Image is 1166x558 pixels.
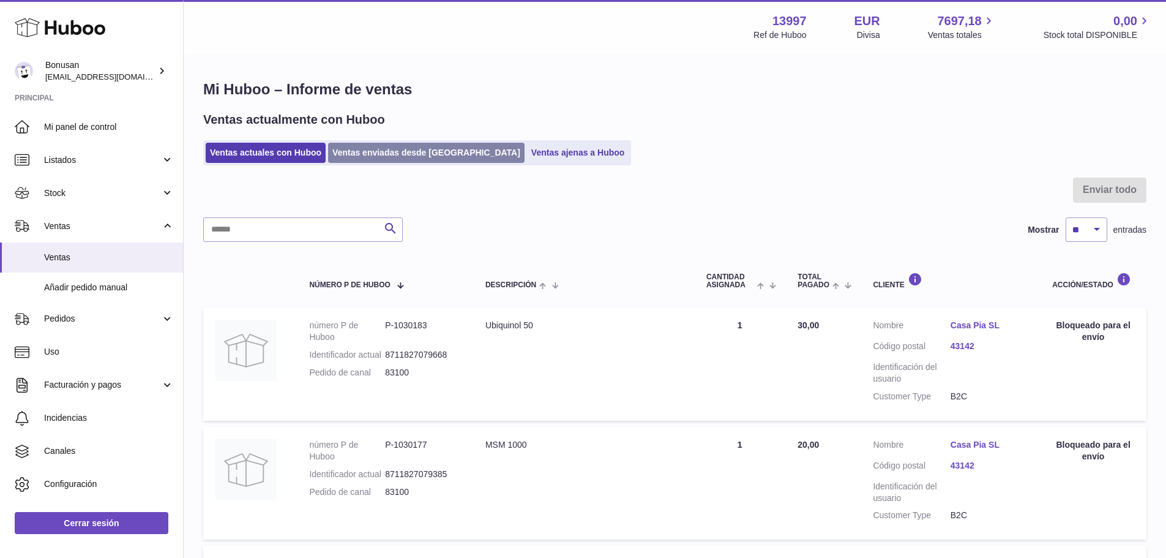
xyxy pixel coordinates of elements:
[385,320,461,343] dd: P-1030183
[857,29,880,41] div: Divisa
[385,367,461,379] dd: 83100
[706,273,754,289] span: Cantidad ASIGNADA
[873,391,950,402] dt: Customer Type
[873,460,950,475] dt: Código postal
[1028,224,1059,236] label: Mostrar
[203,80,1146,99] h1: Mi Huboo – Informe de ventas
[44,154,161,166] span: Listados
[309,367,385,379] dt: Pedido de canal
[44,445,174,457] span: Canales
[951,439,1028,451] a: Casa Pia SL
[873,510,950,521] dt: Customer Type
[1044,29,1151,41] span: Stock total DISPONIBLE
[15,512,168,534] a: Cerrar sesión
[309,469,385,480] dt: Identificador actual
[44,252,174,263] span: Ventas
[15,62,33,80] img: internalAdmin-13997@internal.huboo.com
[44,478,174,490] span: Configuración
[937,13,981,29] span: 7697,18
[44,346,174,358] span: Uso
[951,341,1028,352] a: 43142
[1113,13,1137,29] span: 0,00
[215,439,277,500] img: no-photo.jpg
[44,412,174,424] span: Incidencias
[385,486,461,498] dd: 83100
[951,510,1028,521] dd: B2C
[928,13,996,41] a: 7697,18 Ventas totales
[45,72,180,81] span: [EMAIL_ADDRESS][DOMAIN_NAME]
[873,439,950,454] dt: Nombre
[753,29,806,41] div: Ref de Huboo
[1052,273,1134,289] div: Acción/Estado
[485,439,682,451] div: MSM 1000
[694,307,785,420] td: 1
[873,273,1028,289] div: Cliente
[385,439,461,462] dd: P-1030177
[798,273,829,289] span: Total pagado
[1113,224,1146,236] span: entradas
[385,469,461,480] dd: 8711827079385
[873,481,950,504] dt: Identificación del usuario
[44,221,161,232] span: Ventas
[873,341,950,355] dt: Código postal
[309,486,385,498] dt: Pedido de canal
[485,320,682,331] div: Ubiquinol 50
[44,121,174,133] span: Mi panel de control
[44,313,161,325] span: Pedidos
[206,143,326,163] a: Ventas actuales con Huboo
[328,143,525,163] a: Ventas enviadas desde [GEOGRAPHIC_DATA]
[694,427,785,540] td: 1
[854,13,880,29] strong: EUR
[527,143,629,163] a: Ventas ajenas a Huboo
[928,29,996,41] span: Ventas totales
[215,320,277,381] img: no-photo.jpg
[1044,13,1151,41] a: 0,00 Stock total DISPONIBLE
[45,59,155,83] div: Bonusan
[798,320,819,330] span: 30,00
[1052,320,1134,343] div: Bloqueado para el envío
[873,361,950,385] dt: Identificación del usuario
[873,320,950,334] dt: Nombre
[44,379,161,391] span: Facturación y pagos
[485,281,536,289] span: Descripción
[951,391,1028,402] dd: B2C
[951,460,1028,472] a: 43142
[309,439,385,462] dt: número P de Huboo
[385,349,461,361] dd: 8711827079668
[772,13,807,29] strong: 13997
[1052,439,1134,462] div: Bloqueado para el envío
[44,187,161,199] span: Stock
[44,282,174,293] span: Añadir pedido manual
[951,320,1028,331] a: Casa Pia SL
[309,281,390,289] span: número P de Huboo
[798,440,819,450] span: 20,00
[309,349,385,361] dt: Identificador actual
[203,111,385,128] h2: Ventas actualmente con Huboo
[309,320,385,343] dt: número P de Huboo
